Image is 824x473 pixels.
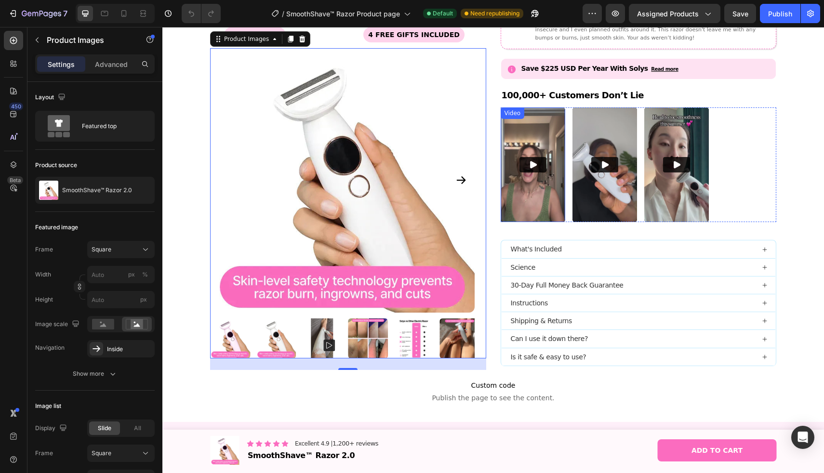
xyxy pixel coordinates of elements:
[60,8,108,16] div: Product Images
[92,245,111,254] span: Square
[348,254,461,263] p: 30-Day Full Money Back Guarantee
[35,402,61,410] div: Image list
[7,353,654,364] span: Custom code
[7,366,654,376] span: Publish the page to see the content.
[348,289,410,298] p: Shipping & Returns
[501,130,528,145] button: Play
[357,130,384,145] button: Play
[348,307,425,316] p: Can I use it down there?
[338,80,403,195] img: Alt image
[339,63,613,74] p: 100,000+ Customers Don’t Lie
[92,449,111,458] span: Square
[48,59,75,69] p: Settings
[35,91,67,104] div: Layout
[760,4,800,23] button: Publish
[142,270,148,279] div: %
[98,424,111,433] span: Slide
[35,295,53,304] label: Height
[87,445,155,462] button: Square
[35,270,51,279] label: Width
[162,27,824,473] iframe: To enrich screen reader interactions, please activate Accessibility in Grammarly extension settings
[35,245,53,254] label: Frame
[107,345,152,354] div: Inside
[128,270,135,279] div: px
[87,291,155,308] input: px
[282,9,284,19] span: /
[286,9,400,19] span: SmoothShave™ Razor Product page
[470,9,519,18] span: Need republishing
[529,419,580,428] div: Add to cart
[433,9,453,18] span: Default
[140,296,147,303] span: px
[348,326,424,334] p: Is it safe & easy to use?
[7,176,23,184] div: Beta
[63,8,67,19] p: 7
[495,412,614,434] button: Add to cart
[84,423,324,435] h1: SmoothShave™ Razor 2.0
[348,218,399,226] p: What's Included
[429,130,456,145] button: Play
[35,365,155,382] button: Show more
[637,9,699,19] span: Assigned Products
[139,269,151,280] button: px
[732,10,748,18] span: Save
[293,147,305,159] button: Carousel Next Arrow
[35,422,69,435] div: Display
[62,187,132,194] p: SmoothShave™ Razor 2.0
[35,449,53,458] label: Frame
[73,369,118,379] div: Show more
[9,103,23,110] div: 450
[489,39,516,45] u: Read more
[482,80,546,195] img: Alt image
[410,80,475,195] img: Alt image
[47,34,129,46] p: Product Images
[87,241,155,258] button: Square
[4,4,72,23] button: 7
[35,343,65,352] div: Navigation
[348,272,385,280] p: Instructions
[182,4,221,23] div: Undo/Redo
[629,4,720,23] button: Assigned Products
[95,59,128,69] p: Advanced
[206,3,297,12] p: 4 Free gifts included
[791,426,814,449] div: Open Intercom Messenger
[348,236,373,245] p: Science
[768,9,792,19] div: Publish
[340,82,360,91] div: Video
[134,424,141,433] span: All
[82,115,141,137] div: Featured top
[68,3,118,12] p: Best Seller
[170,413,216,420] span: 1‎,200+ reviews
[126,269,137,280] button: %
[35,161,77,170] div: Product source
[35,318,81,331] div: Image scale
[724,4,756,23] button: Save
[35,223,78,232] div: Featured image
[39,181,58,200] img: product feature img
[87,266,155,283] input: px%
[359,37,516,47] p: Save $225 USD Per Year With Solys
